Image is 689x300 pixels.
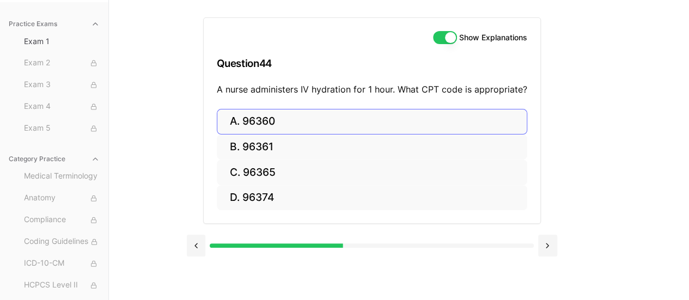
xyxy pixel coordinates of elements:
[20,98,104,115] button: Exam 4
[20,255,104,272] button: ICD-10-CM
[20,33,104,50] button: Exam 1
[20,211,104,229] button: Compliance
[217,185,527,211] button: D. 96374
[24,57,100,69] span: Exam 2
[20,189,104,207] button: Anatomy
[20,120,104,137] button: Exam 5
[4,150,104,168] button: Category Practice
[217,109,527,134] button: A. 96360
[24,36,100,47] span: Exam 1
[217,47,527,79] h3: Question 44
[24,101,100,113] span: Exam 4
[24,258,100,270] span: ICD-10-CM
[24,279,100,291] span: HCPCS Level II
[24,214,100,226] span: Compliance
[24,192,100,204] span: Anatomy
[20,54,104,72] button: Exam 2
[217,134,527,160] button: B. 96361
[24,79,100,91] span: Exam 3
[4,15,104,33] button: Practice Exams
[459,34,527,41] label: Show Explanations
[20,76,104,94] button: Exam 3
[20,277,104,294] button: HCPCS Level II
[217,83,527,96] p: A nurse administers IV hydration for 1 hour. What CPT code is appropriate?
[217,160,527,185] button: C. 96365
[20,168,104,185] button: Medical Terminology
[24,170,100,182] span: Medical Terminology
[20,233,104,250] button: Coding Guidelines
[24,236,100,248] span: Coding Guidelines
[24,123,100,134] span: Exam 5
